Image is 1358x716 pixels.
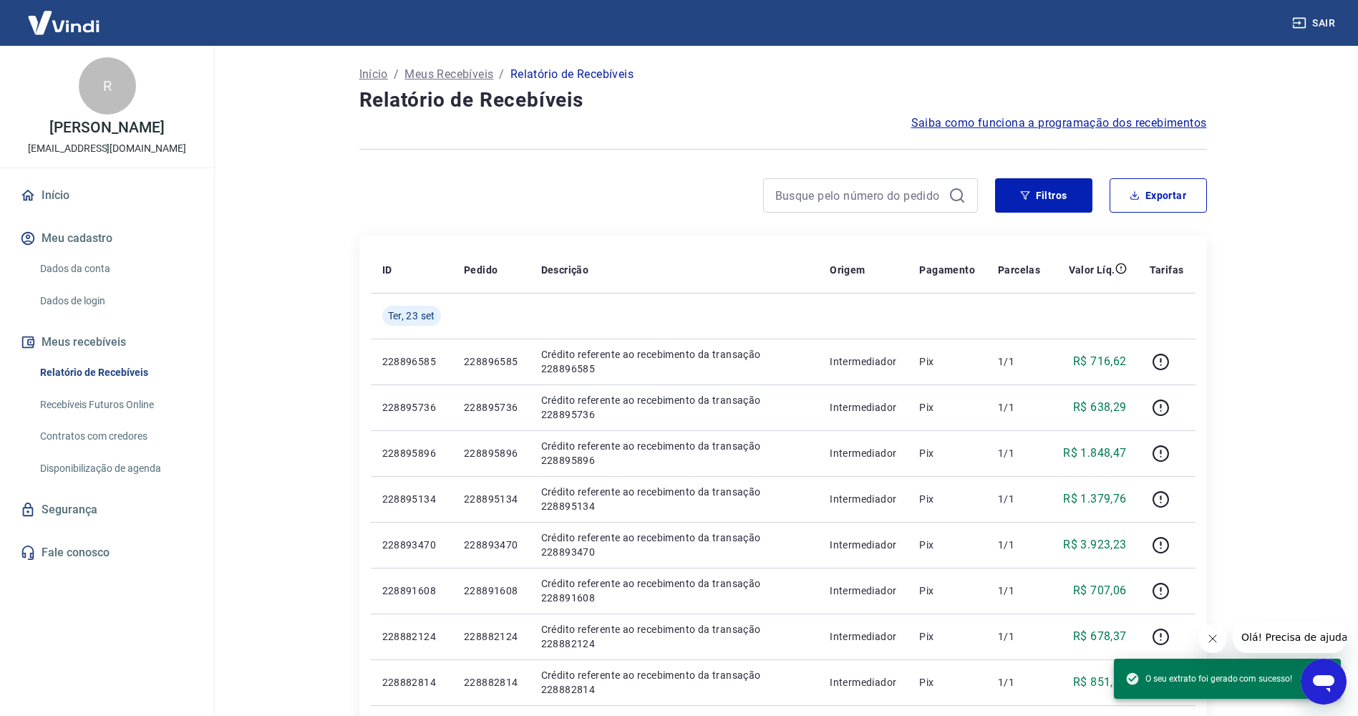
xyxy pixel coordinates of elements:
[394,66,399,83] p: /
[464,446,518,460] p: 228895896
[919,263,975,277] p: Pagamento
[464,354,518,369] p: 228896585
[382,584,441,598] p: 228891608
[998,400,1040,415] p: 1/1
[830,538,896,552] p: Intermediador
[998,584,1040,598] p: 1/1
[998,629,1040,644] p: 1/1
[1069,263,1115,277] p: Valor Líq.
[1073,628,1127,645] p: R$ 678,37
[1125,672,1292,686] span: O seu extrato foi gerado com sucesso!
[541,531,807,559] p: Crédito referente ao recebimento da transação 228893470
[17,537,197,569] a: Fale conosco
[49,120,164,135] p: [PERSON_NAME]
[17,326,197,358] button: Meus recebíveis
[998,675,1040,690] p: 1/1
[1233,621,1347,653] iframe: Mensagem da empresa
[388,309,435,323] span: Ter, 23 set
[830,629,896,644] p: Intermediador
[17,180,197,211] a: Início
[919,675,975,690] p: Pix
[464,263,498,277] p: Pedido
[919,446,975,460] p: Pix
[541,622,807,651] p: Crédito referente ao recebimento da transação 228882124
[998,354,1040,369] p: 1/1
[919,584,975,598] p: Pix
[17,223,197,254] button: Meu cadastro
[1289,10,1341,37] button: Sair
[34,454,197,483] a: Disponibilização de agenda
[1073,674,1127,691] p: R$ 851,15
[541,439,807,468] p: Crédito referente ao recebimento da transação 228895896
[998,263,1040,277] p: Parcelas
[830,354,896,369] p: Intermediador
[382,263,392,277] p: ID
[919,629,975,644] p: Pix
[830,446,896,460] p: Intermediador
[464,492,518,506] p: 228895134
[1063,445,1126,462] p: R$ 1.848,47
[382,492,441,506] p: 228895134
[541,347,807,376] p: Crédito referente ao recebimento da transação 228896585
[499,66,504,83] p: /
[919,538,975,552] p: Pix
[1073,582,1127,599] p: R$ 707,06
[34,254,197,284] a: Dados da conta
[541,393,807,422] p: Crédito referente ao recebimento da transação 228895736
[382,538,441,552] p: 228893470
[1063,490,1126,508] p: R$ 1.379,76
[998,538,1040,552] p: 1/1
[830,263,865,277] p: Origem
[17,494,197,526] a: Segurança
[382,400,441,415] p: 228895736
[34,286,197,316] a: Dados de login
[919,492,975,506] p: Pix
[9,10,120,21] span: Olá! Precisa de ajuda?
[830,584,896,598] p: Intermediador
[830,400,896,415] p: Intermediador
[79,57,136,115] div: R
[359,66,388,83] a: Início
[541,576,807,605] p: Crédito referente ao recebimento da transação 228891608
[464,675,518,690] p: 228882814
[34,422,197,451] a: Contratos com credores
[382,446,441,460] p: 228895896
[464,629,518,644] p: 228882124
[510,66,634,83] p: Relatório de Recebíveis
[1110,178,1207,213] button: Exportar
[404,66,493,83] a: Meus Recebíveis
[1301,659,1347,705] iframe: Botão para abrir a janela de mensagens
[382,675,441,690] p: 228882814
[382,354,441,369] p: 228896585
[464,400,518,415] p: 228895736
[995,178,1092,213] button: Filtros
[34,358,197,387] a: Relatório de Recebíveis
[17,1,110,44] img: Vindi
[34,390,197,420] a: Recebíveis Futuros Online
[541,485,807,513] p: Crédito referente ao recebimento da transação 228895134
[830,675,896,690] p: Intermediador
[775,185,943,206] input: Busque pelo número do pedido
[382,629,441,644] p: 228882124
[830,492,896,506] p: Intermediador
[1073,353,1127,370] p: R$ 716,62
[998,492,1040,506] p: 1/1
[464,584,518,598] p: 228891608
[1063,536,1126,553] p: R$ 3.923,23
[464,538,518,552] p: 228893470
[1198,624,1227,653] iframe: Fechar mensagem
[359,86,1207,115] h4: Relatório de Recebíveis
[919,354,975,369] p: Pix
[1150,263,1184,277] p: Tarifas
[998,446,1040,460] p: 1/1
[541,668,807,697] p: Crédito referente ao recebimento da transação 228882814
[911,115,1207,132] a: Saiba como funciona a programação dos recebimentos
[919,400,975,415] p: Pix
[541,263,589,277] p: Descrição
[28,141,186,156] p: [EMAIL_ADDRESS][DOMAIN_NAME]
[1073,399,1127,416] p: R$ 638,29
